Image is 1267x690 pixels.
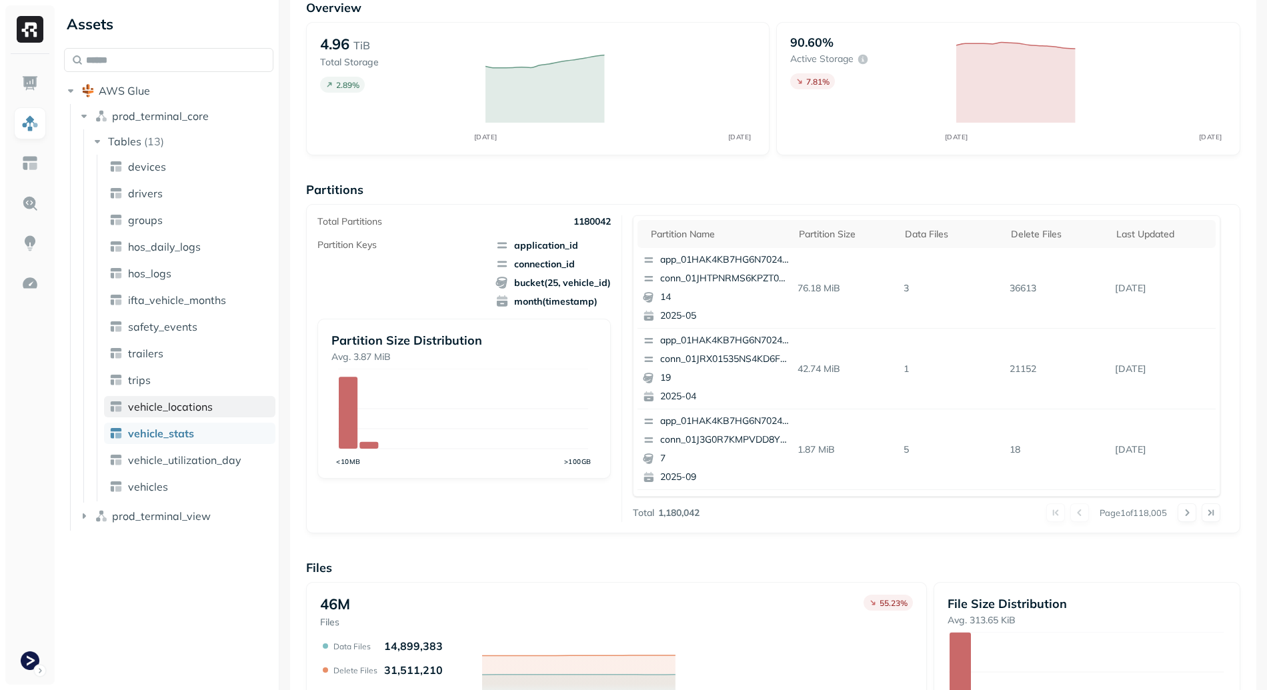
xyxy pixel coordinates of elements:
div: Last updated [1116,228,1209,241]
p: 55.23 % [880,598,908,608]
p: 18 [1004,438,1110,461]
a: ifta_vehicle_months [104,289,275,311]
p: 42.74 MiB [792,357,898,381]
img: Dashboard [21,75,39,92]
span: Tables [108,135,141,148]
button: app_01HAK4KB7HG6N7024210G3S8D5conn_01J3G0R7KMPVDD8Y932GDM1T1D72025-09 [638,409,795,489]
p: app_01HAK4KB7HG6N7024210G3S8D5 [660,415,790,428]
span: vehicle_utilization_day [128,453,241,467]
p: Sep 14, 2025 [1110,438,1216,461]
p: 76.18 MiB [792,277,898,300]
div: Data Files [905,228,998,241]
img: table [109,427,123,440]
p: 19 [660,371,790,385]
img: Optimization [21,275,39,292]
img: table [109,240,123,253]
p: Total [633,507,654,519]
a: hos_logs [104,263,275,284]
div: Partition name [651,228,786,241]
div: Delete Files [1011,228,1104,241]
img: Ryft [17,16,43,43]
p: 14,899,383 [384,639,443,653]
p: conn_01J3G0R7KMPVDD8Y932GDM1T1D [660,433,790,447]
tspan: [DATE] [1199,133,1222,141]
p: app_01HAK4KB7HG6N7024210G3S8D5 [660,334,790,347]
p: 31,511,210 [384,663,443,677]
p: Page 1 of 118,005 [1100,507,1167,519]
tspan: <10MB [336,457,361,466]
p: 46M [320,595,350,613]
p: 1,180,042 [658,507,700,519]
img: table [109,453,123,467]
p: 36613 [1004,277,1110,300]
img: Insights [21,235,39,252]
img: root [81,84,95,97]
a: vehicles [104,476,275,497]
p: 90.60% [790,35,834,50]
a: groups [104,209,275,231]
p: app_01HAK4KB7HG6N7024210G3S8D5 [660,253,790,267]
p: Files [306,560,1240,575]
p: 1.87 MiB [792,438,898,461]
tspan: [DATE] [474,133,497,141]
p: Avg. 313.65 KiB [948,614,1226,627]
p: 2025-09 [660,471,790,484]
tspan: [DATE] [728,133,752,141]
button: AWS Glue [64,80,273,101]
span: application_id [495,239,611,252]
img: namespace [95,509,108,523]
span: vehicle_locations [128,400,213,413]
img: Assets [21,115,39,132]
img: Terminal [21,651,39,670]
span: hos_logs [128,267,171,280]
img: table [109,480,123,493]
a: trips [104,369,275,391]
a: safety_events [104,316,275,337]
span: bucket(25, vehicle_id) [495,276,611,289]
img: Asset Explorer [21,155,39,172]
img: table [109,160,123,173]
button: Tables(13) [91,131,275,152]
p: Total Storage [320,56,473,69]
span: hos_daily_logs [128,240,201,253]
button: app_01HAK4KB7HG6N7024210G3S8D5conn_01J5ENNRZC3V160YTGN2K0AB1F92025-09 [638,490,795,570]
img: namespace [95,109,108,123]
p: Avg. 3.87 MiB [331,351,597,363]
p: Data Files [333,641,371,651]
span: trips [128,373,151,387]
p: Total Partitions [317,215,382,228]
a: drivers [104,183,275,204]
img: table [109,293,123,307]
p: Sep 14, 2025 [1110,277,1216,300]
p: 7 [660,452,790,465]
span: safety_events [128,320,197,333]
span: prod_terminal_core [112,109,209,123]
p: ( 13 ) [144,135,164,148]
p: Delete Files [333,665,377,675]
span: AWS Glue [99,84,150,97]
img: table [109,347,123,360]
p: 4.96 [320,35,349,53]
p: 2025-04 [660,390,790,403]
button: prod_terminal_core [77,105,274,127]
p: Partition Keys [317,239,377,251]
button: app_01HAK4KB7HG6N7024210G3S8D5conn_01JRX01535NS4KD6FC4TR78FPX192025-04 [638,329,795,409]
a: vehicle_stats [104,423,275,444]
p: 2.89 % [336,80,359,90]
p: Sep 14, 2025 [1110,357,1216,381]
span: drivers [128,187,163,200]
a: devices [104,156,275,177]
a: trailers [104,343,275,364]
span: vehicle_stats [128,427,194,440]
p: 14 [660,291,790,304]
span: groups [128,213,163,227]
p: 21152 [1004,357,1110,381]
p: 1 [898,357,1004,381]
img: table [109,267,123,280]
button: prod_terminal_view [77,505,274,527]
img: table [109,187,123,200]
span: connection_id [495,257,611,271]
p: 5 [898,438,1004,461]
p: 7.81 % [806,77,830,87]
p: TiB [353,37,370,53]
